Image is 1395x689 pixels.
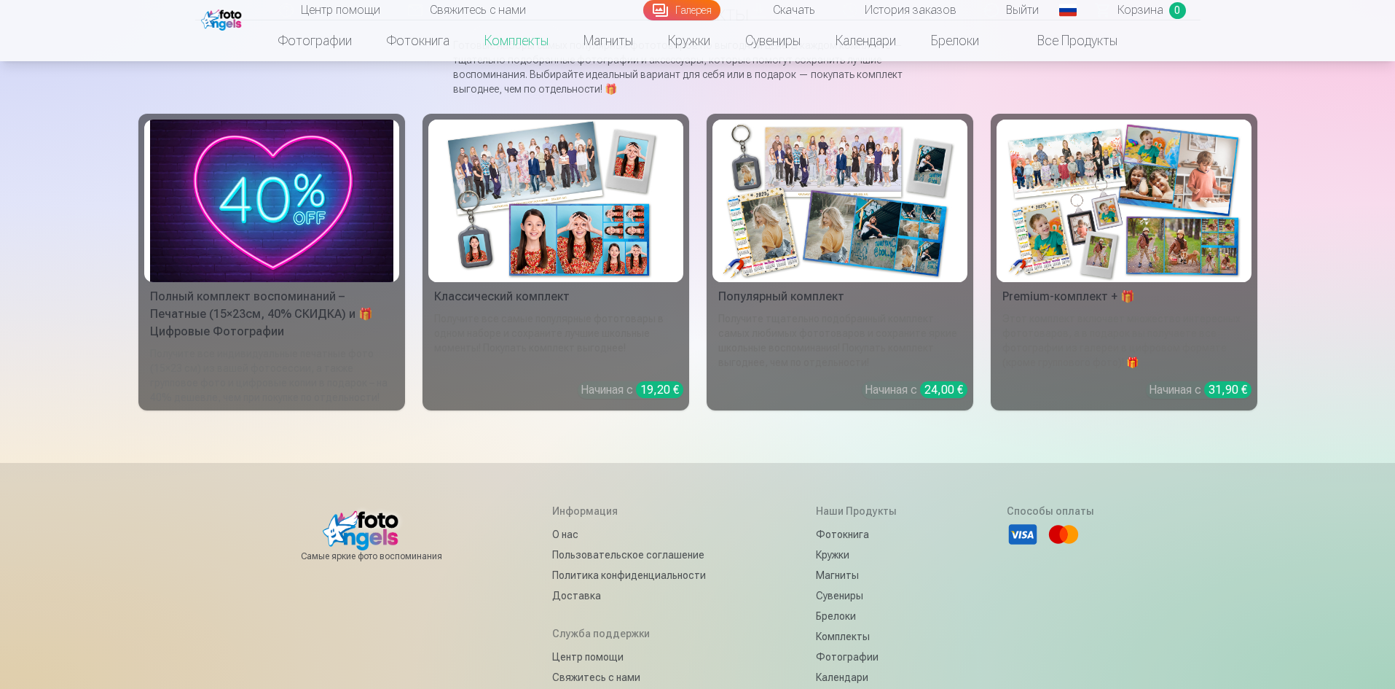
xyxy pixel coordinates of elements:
div: Классический комплект [428,288,683,305]
div: Получите тщательно подобранный комплект самых любимых фототоваров и сохраните яркие школьные восп... [712,311,967,370]
a: Популярный комплектПопулярный комплектПолучите тщательно подобранный комплект самых любимых фотот... [707,114,973,410]
a: Календари [816,667,897,688]
a: Брелоки [913,20,997,61]
a: Кружки [816,545,897,565]
a: Фотокнига [816,524,897,545]
li: Visa [1007,518,1039,550]
a: Фотографии [261,20,369,61]
div: 19,20 € [636,381,683,398]
img: /fa1 [201,6,245,31]
li: Mastercard [1048,518,1080,550]
div: Начиная с [1149,381,1251,399]
a: Фотографии [816,647,897,667]
span: Корзина [1117,1,1163,19]
a: Классический комплектКлассический комплектПолучите все самые популярные фототовары в одном наборе... [423,114,689,410]
a: Календари [818,20,913,61]
div: Полный комплект воспоминаний – Печатные (15×23см, 40% СКИДКА) и 🎁 Цифровые Фотографии [144,288,399,340]
a: Политика конфиденциальности [552,565,706,585]
span: 0 [1169,2,1186,19]
a: Комплекты [467,20,566,61]
p: Готовые наборы самых популярных фототоваров по выгодной цене! В каждом комплекте — тщательно подо... [453,38,943,96]
h5: Способы оплаты [1007,504,1094,518]
a: Пользовательское соглашение [552,545,706,565]
a: Premium-комплект + 🎁 Premium-комплект + 🎁Этот комплект включает множество интересных фототоваров,... [991,114,1257,410]
div: 31,90 € [1204,381,1251,398]
a: Брелоки [816,606,897,626]
h5: Служба поддержки [552,626,706,641]
div: Начиная с [865,381,967,399]
div: Premium-комплект + 🎁 [997,288,1251,305]
a: Комплекты [816,626,897,647]
img: Классический комплект [434,120,677,282]
div: Получите все самые популярные фототовары в одном наборе и сохраните лучшие школьные моменты! Поку... [428,311,683,370]
div: Популярный комплект [712,288,967,305]
div: Получите все индивидуальные печатные фото (15×23 см) из вашей фотосессии, а также групповое фото ... [144,346,399,405]
img: Полный комплект воспоминаний – Печатные (15×23см, 40% СКИДКА) и 🎁 Цифровые Фотографии [150,120,393,282]
a: Доставка [552,585,706,606]
a: Свяжитесь с нами [552,667,706,688]
a: Магниты [566,20,651,61]
h5: Наши продукты [816,504,897,518]
a: Магниты [816,565,897,585]
img: Premium-комплект + 🎁 [1002,120,1246,282]
p: Самые яркие фото воспоминания [301,550,442,562]
a: Все продукты [997,20,1135,61]
a: Полный комплект воспоминаний – Печатные (15×23см, 40% СКИДКА) и 🎁 Цифровые ФотографииПолный компл... [138,114,405,410]
a: Фотокнига [369,20,467,61]
a: Сувениры [816,585,897,606]
a: Кружки [651,20,728,61]
div: Этот комплект включает множество интересных фототоваров, а в подарок вы получаете все фотографии ... [997,311,1251,370]
div: 24,00 € [920,381,967,398]
div: Начиная с [581,381,683,399]
a: О нас [552,524,706,545]
img: Популярный комплект [718,120,962,282]
a: Центр помощи [552,647,706,667]
h5: Информация [552,504,706,518]
a: Сувениры [728,20,818,61]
